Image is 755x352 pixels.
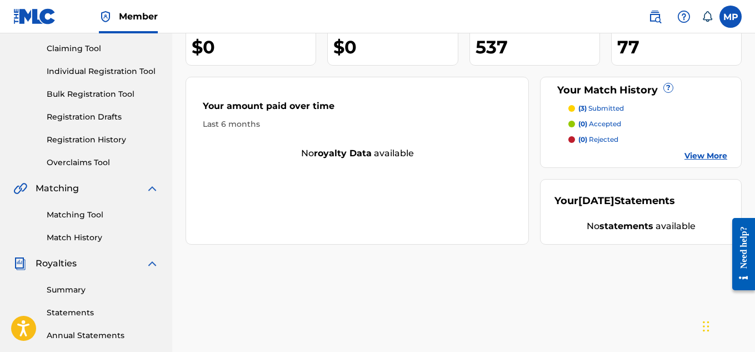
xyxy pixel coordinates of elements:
[47,307,159,319] a: Statements
[47,66,159,77] a: Individual Registration Tool
[47,43,159,54] a: Claiming Tool
[578,120,587,128] span: (0)
[703,310,709,343] div: Drag
[47,209,159,221] a: Matching Tool
[599,221,653,231] strong: statements
[47,111,159,123] a: Registration Drafts
[47,232,159,244] a: Match History
[99,10,112,23] img: Top Rightsholder
[13,182,27,195] img: Matching
[724,210,755,299] iframe: Resource Center
[578,135,618,145] p: rejected
[719,6,742,28] div: User Menu
[47,134,159,146] a: Registration History
[568,103,727,113] a: (3) submitted
[47,88,159,100] a: Bulk Registration Tool
[47,157,159,168] a: Overclaims Tool
[702,11,713,22] div: Notifications
[186,147,528,160] div: No available
[554,194,675,209] div: Your Statements
[568,135,727,145] a: (0) rejected
[684,150,727,162] a: View More
[554,220,727,233] div: No available
[13,8,56,24] img: MLC Logo
[119,10,158,23] span: Member
[314,148,372,158] strong: royalty data
[476,34,599,60] div: 537
[699,299,755,352] iframe: Chat Widget
[36,182,79,195] span: Matching
[578,103,624,113] p: submitted
[192,34,316,60] div: $0
[578,135,587,143] span: (0)
[146,182,159,195] img: expand
[617,34,741,60] div: 77
[664,83,673,92] span: ?
[578,195,614,207] span: [DATE]
[578,119,621,129] p: accepted
[47,284,159,296] a: Summary
[203,118,512,130] div: Last 6 months
[578,104,587,112] span: (3)
[554,83,727,98] div: Your Match History
[203,100,512,118] div: Your amount paid over time
[146,257,159,270] img: expand
[36,257,77,270] span: Royalties
[13,257,27,270] img: Royalties
[568,119,727,129] a: (0) accepted
[648,10,662,23] img: search
[673,6,695,28] div: Help
[677,10,691,23] img: help
[333,34,457,60] div: $0
[47,330,159,341] a: Annual Statements
[644,6,666,28] a: Public Search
